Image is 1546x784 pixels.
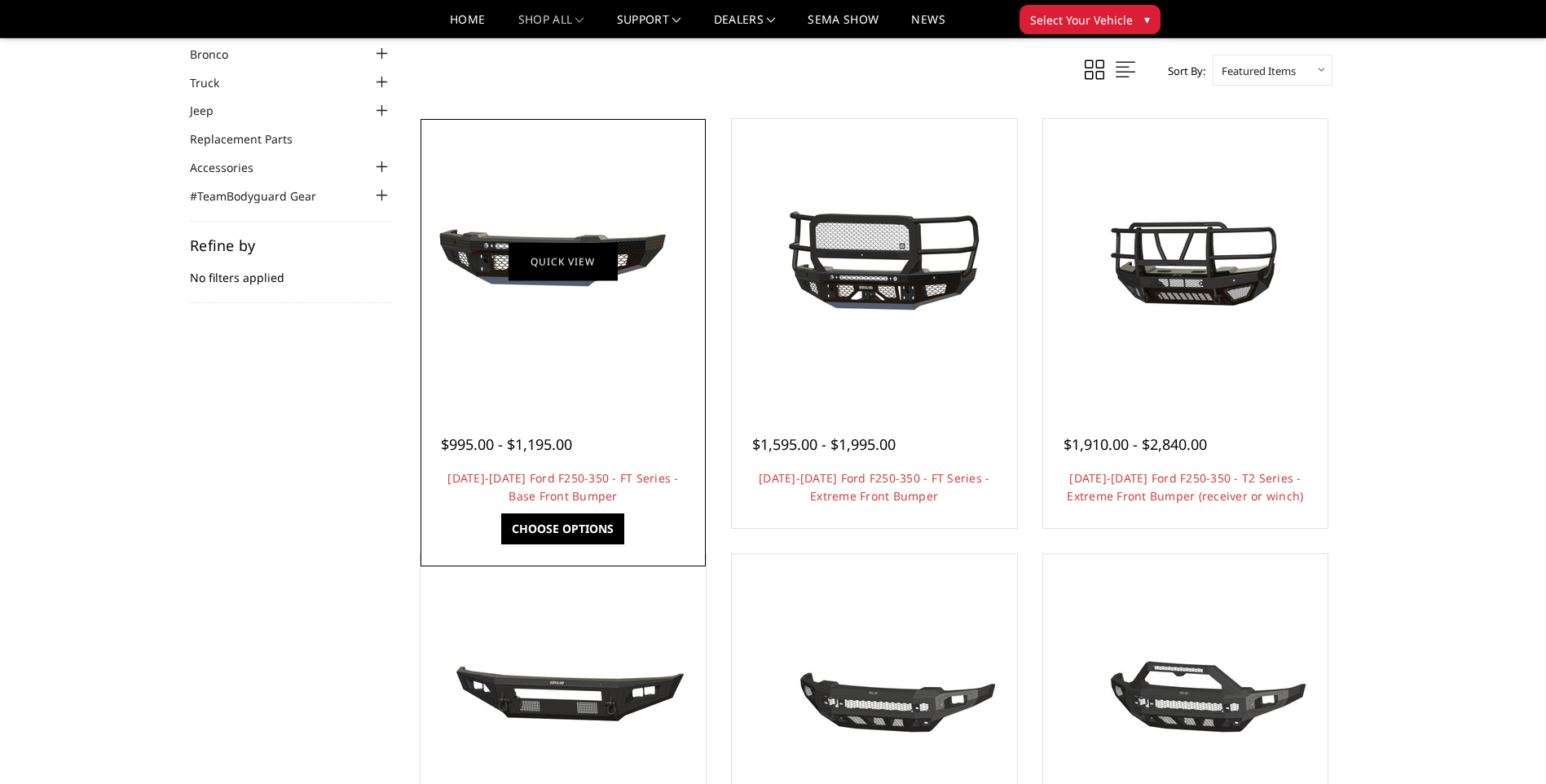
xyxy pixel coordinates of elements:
[501,513,624,544] a: Choose Options
[1064,434,1207,454] span: $1,910.00 - $2,840.00
[1144,11,1150,28] span: ▾
[190,74,240,91] a: Truck
[617,14,681,37] a: Support
[736,123,1013,400] a: 2023-2025 Ford F250-350 - FT Series - Extreme Front Bumper 2023-2025 Ford F250-350 - FT Series - ...
[433,636,694,756] img: 2023-2025 Ford F250-350 - A2L Series - Base Front Bumper
[190,238,392,253] h5: Refine by
[190,159,274,176] a: Accessories
[911,14,945,37] a: News
[1030,11,1133,29] span: Select Your Vehicle
[752,434,896,454] span: $1,595.00 - $1,995.00
[714,14,776,37] a: Dealers
[450,14,485,37] a: Home
[518,14,584,37] a: shop all
[1047,123,1324,400] a: 2023-2025 Ford F250-350 - T2 Series - Extreme Front Bumper (receiver or winch) 2023-2025 Ford F25...
[759,470,989,504] a: [DATE]-[DATE] Ford F250-350 - FT Series - Extreme Front Bumper
[190,187,337,205] a: #TeamBodyguard Gear
[1020,5,1161,34] button: Select Your Vehicle
[447,470,678,504] a: [DATE]-[DATE] Ford F250-350 - FT Series - Base Front Bumper
[190,46,249,63] a: Bronco
[425,123,702,400] a: 2023-2025 Ford F250-350 - FT Series - Base Front Bumper
[1159,59,1205,83] label: Sort By:
[190,238,392,303] div: No filters applied
[509,242,618,280] a: Quick view
[190,102,234,119] a: Jeep
[190,130,313,148] a: Replacement Parts
[433,200,694,323] img: 2023-2025 Ford F250-350 - FT Series - Base Front Bumper
[1055,636,1315,758] img: 2023-2025 Ford F250-350 - Freedom Series - Sport Front Bumper (non-winch)
[1067,470,1303,504] a: [DATE]-[DATE] Ford F250-350 - T2 Series - Extreme Front Bumper (receiver or winch)
[808,14,879,37] a: SEMA Show
[441,434,572,454] span: $995.00 - $1,195.00
[1055,188,1315,334] img: 2023-2025 Ford F250-350 - T2 Series - Extreme Front Bumper (receiver or winch)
